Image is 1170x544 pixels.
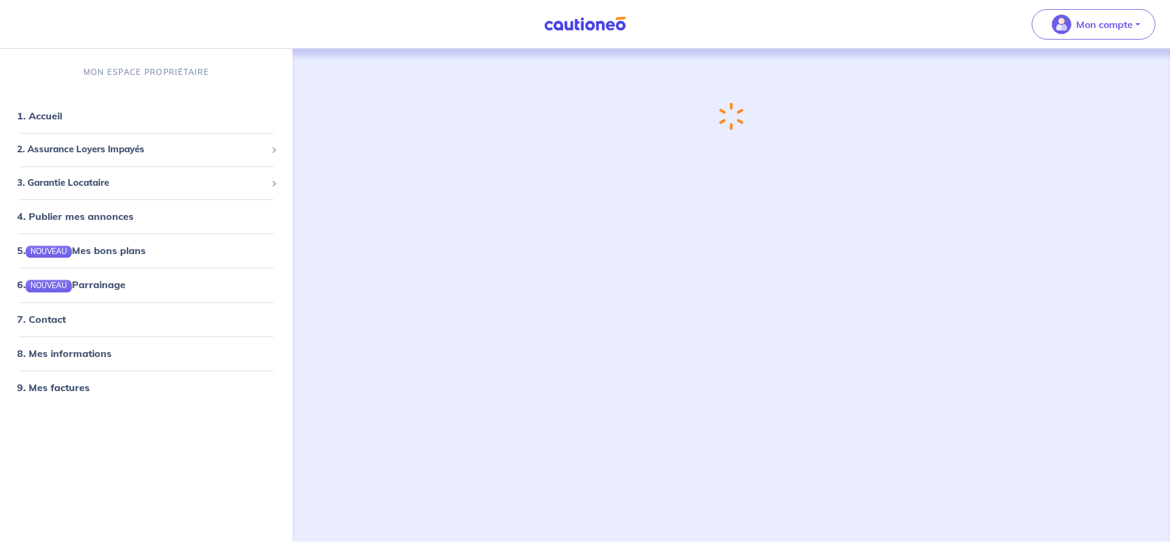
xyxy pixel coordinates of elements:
[5,239,288,263] div: 5.NOUVEAUMes bons plans
[1032,9,1155,40] button: illu_account_valid_menu.svgMon compte
[17,313,66,325] a: 7. Contact
[17,279,126,291] a: 6.NOUVEAUParrainage
[17,143,266,157] span: 2. Assurance Loyers Impayés
[17,347,112,359] a: 8. Mes informations
[17,211,133,223] a: 4. Publier mes annonces
[5,341,288,366] div: 8. Mes informations
[5,273,288,297] div: 6.NOUVEAUParrainage
[1076,17,1133,32] p: Mon compte
[5,138,288,162] div: 2. Assurance Loyers Impayés
[17,176,266,190] span: 3. Garantie Locataire
[17,110,62,122] a: 1. Accueil
[5,171,288,195] div: 3. Garantie Locataire
[539,16,631,32] img: Cautioneo
[5,375,288,400] div: 9. Mes factures
[83,66,209,78] p: MON ESPACE PROPRIÉTAIRE
[5,104,288,129] div: 1. Accueil
[17,245,146,257] a: 5.NOUVEAUMes bons plans
[719,102,743,130] img: loading-spinner
[5,205,288,229] div: 4. Publier mes annonces
[17,381,90,394] a: 9. Mes factures
[5,307,288,331] div: 7. Contact
[1052,15,1071,34] img: illu_account_valid_menu.svg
